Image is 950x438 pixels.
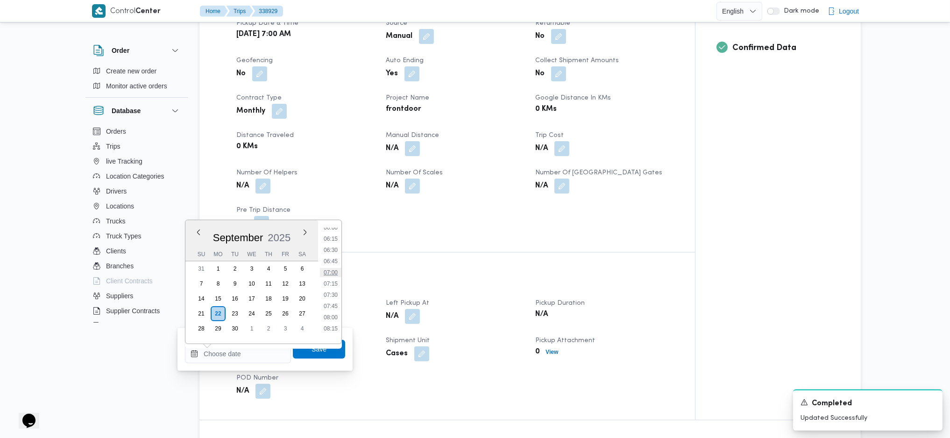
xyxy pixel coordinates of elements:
[194,261,209,276] div: day-31
[278,248,293,261] div: Fr
[278,291,293,306] div: day-19
[9,401,39,429] iframe: chat widget
[295,291,310,306] div: day-20
[535,57,619,64] span: Collect Shipment Amounts
[261,291,276,306] div: day-18
[251,6,283,17] button: 338929
[320,335,341,345] li: 08:30
[267,231,291,244] div: Button. Open the year selector. 2025 is currently selected.
[112,105,141,116] h3: Database
[295,276,310,291] div: day-13
[320,313,341,322] li: 08:00
[278,276,293,291] div: day-12
[211,276,226,291] div: day-8
[320,279,341,288] li: 07:15
[386,31,412,42] b: Manual
[106,126,126,137] span: Orders
[295,261,310,276] div: day-6
[106,201,134,212] span: Locations
[386,348,408,359] b: Cases
[732,42,840,54] h3: Confirmed Data
[200,6,228,17] button: Home
[535,104,557,115] b: 0 KMs
[89,64,184,79] button: Create new order
[236,386,249,397] b: N/A
[293,340,345,359] button: Save
[320,223,341,232] li: 06:00
[89,318,184,333] button: Devices
[320,290,341,300] li: 07:30
[236,57,273,64] span: Geofencing
[89,273,184,288] button: Client Contracts
[89,139,184,154] button: Trips
[535,180,548,192] b: N/A
[386,104,421,115] b: frontdoor
[211,261,226,276] div: day-1
[236,141,258,152] b: 0 KMs
[546,349,558,355] b: View
[89,258,184,273] button: Branches
[106,260,134,272] span: Branches
[278,306,293,321] div: day-26
[195,229,202,236] button: Previous Month
[211,248,226,261] div: Mo
[89,184,184,199] button: Drivers
[244,321,259,336] div: day-1
[236,218,248,229] b: 0.0
[535,170,662,176] span: Number of [GEOGRAPHIC_DATA] Gates
[386,132,439,138] span: Manual Distance
[535,31,545,42] b: No
[135,8,161,15] b: Center
[261,261,276,276] div: day-4
[227,248,242,261] div: Tu
[535,132,564,138] span: Trip Cost
[320,245,341,255] li: 06:30
[89,229,184,244] button: Truck Types
[89,154,184,169] button: live Tracking
[211,306,226,321] div: day-22
[211,291,226,306] div: day-15
[106,230,141,242] span: Truck Types
[106,80,167,92] span: Monitor active orders
[112,45,129,56] h3: Order
[226,6,253,17] button: Trips
[194,291,209,306] div: day-14
[211,321,226,336] div: day-29
[227,321,242,336] div: day-30
[213,231,264,244] div: Button. Open the month selector. September is currently selected.
[295,248,310,261] div: Sa
[535,337,595,344] span: Pickup Attachment
[812,398,852,409] span: Completed
[386,311,398,322] b: N/A
[320,324,341,333] li: 08:15
[106,320,129,331] span: Devices
[89,124,184,139] button: Orders
[227,276,242,291] div: day-9
[89,244,184,258] button: Clients
[236,106,265,117] b: Monthly
[85,124,188,326] div: Database
[320,257,341,266] li: 06:45
[106,290,133,302] span: Suppliers
[278,321,293,336] div: day-3
[106,141,121,152] span: Trips
[386,180,398,192] b: N/A
[386,68,398,79] b: Yes
[236,68,246,79] b: No
[93,105,181,116] button: Database
[92,4,106,18] img: X8yXhbKr1z7QwAAAABJRU5ErkJggg==
[386,143,398,154] b: N/A
[89,214,184,229] button: Trucks
[194,276,209,291] div: day-7
[301,229,309,236] button: Next month
[801,413,935,423] p: Updated Successfully
[244,276,259,291] div: day-10
[106,171,164,182] span: Location Categories
[780,7,819,15] span: Dark mode
[535,309,548,320] b: N/A
[106,305,160,316] span: Supplier Contracts
[213,232,263,244] span: September
[106,275,153,287] span: Client Contracts
[236,273,674,286] h3: Pickup Details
